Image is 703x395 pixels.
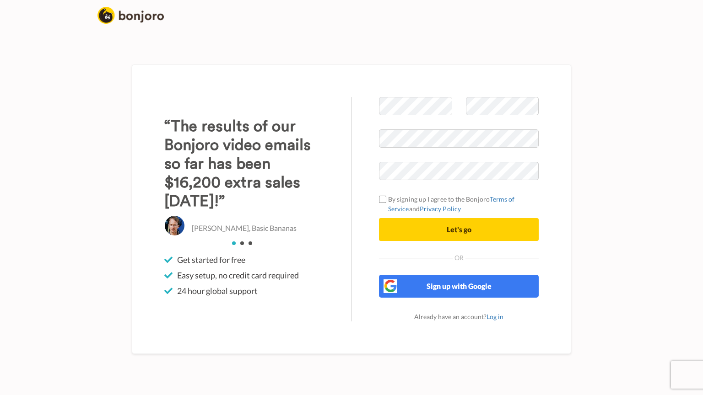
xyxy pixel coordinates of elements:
button: Let's go [379,218,539,241]
a: Privacy Policy [420,205,461,213]
span: Easy setup, no credit card required [177,270,299,281]
span: Get started for free [177,254,245,265]
span: Sign up with Google [427,282,492,290]
p: [PERSON_NAME], Basic Bananas [192,223,297,234]
img: Christo Hall, Basic Bananas [164,215,185,236]
img: logo_full.png [97,7,164,24]
span: Already have an account? [414,313,503,320]
input: By signing up I agree to the BonjoroTerms of ServiceandPrivacy Policy [379,196,386,203]
h3: “The results of our Bonjoro video emails so far has been $16,200 extra sales [DATE]!” [164,117,324,211]
label: By signing up I agree to the Bonjoro and [379,194,539,214]
a: Terms of Service [388,195,515,213]
span: 24 hour global support [177,285,258,296]
span: Or [453,255,465,261]
a: Log in [487,313,503,320]
span: Let's go [447,225,471,234]
button: Sign up with Google [379,275,539,298]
